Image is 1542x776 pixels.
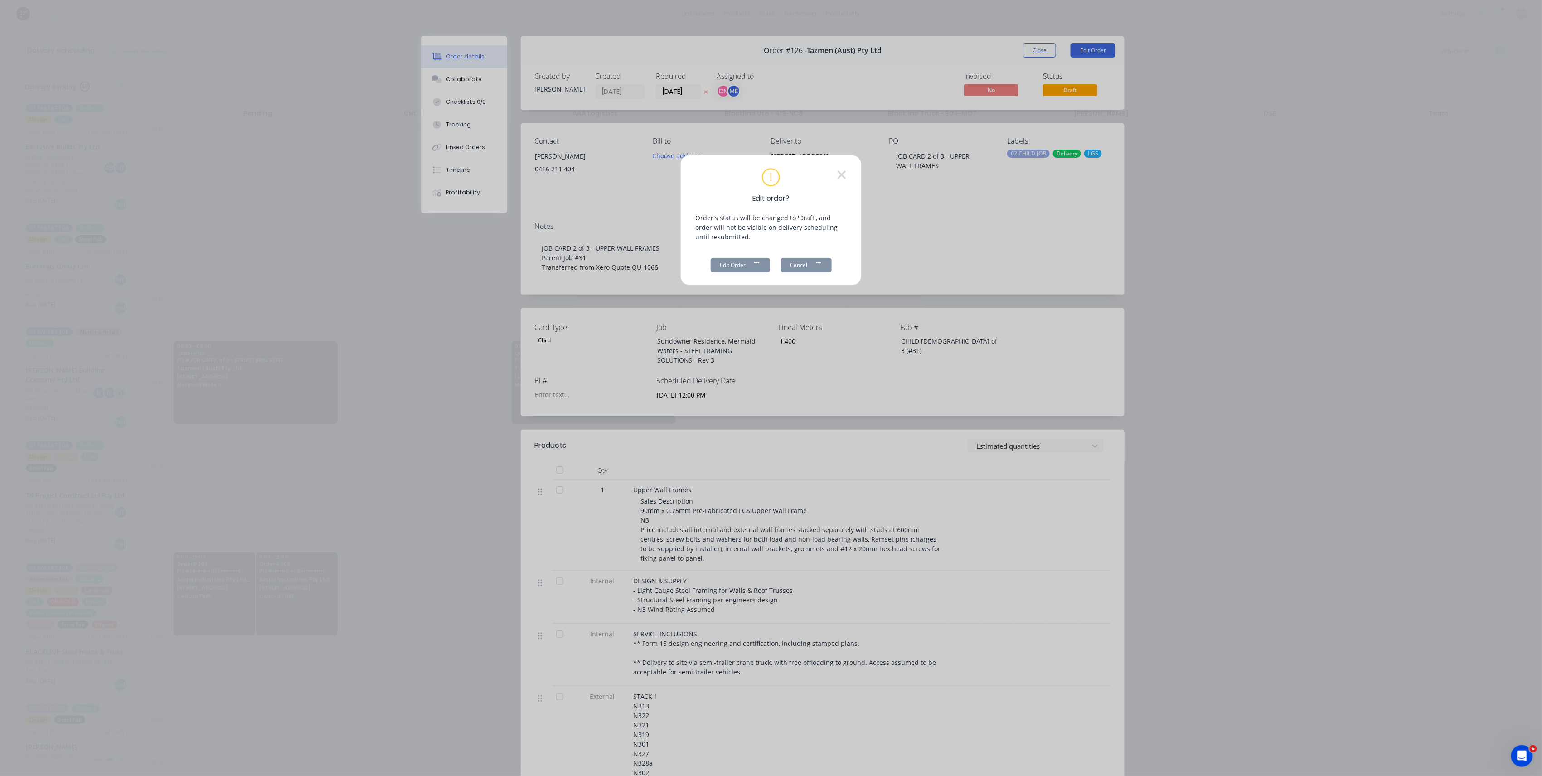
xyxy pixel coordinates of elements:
[1530,745,1537,752] span: 6
[711,258,770,272] button: Edit Order
[1511,745,1533,767] iframe: Intercom live chat
[753,194,790,204] span: Edit order?
[781,258,832,272] button: Cancel
[695,213,847,242] p: Order's status will be changed to 'Draft', and order will not be visible on delivery scheduling u...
